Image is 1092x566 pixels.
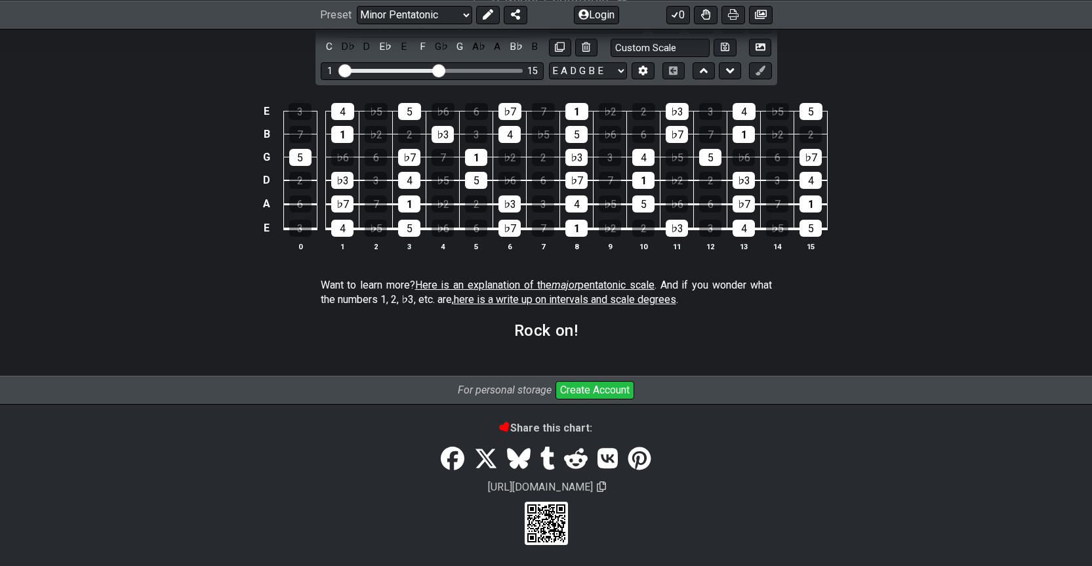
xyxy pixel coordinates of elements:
select: Tuning [549,62,627,80]
div: 4 [398,172,420,189]
div: toggle pitch class [489,38,506,56]
div: 3 [699,103,722,120]
th: 13 [727,240,761,254]
td: A [259,192,275,216]
div: 5 [465,172,487,189]
div: ♭5 [365,220,387,237]
th: 11 [660,240,694,254]
button: Toggle horizontal chord view [662,62,685,80]
div: ♭7 [733,195,755,212]
div: toggle pitch class [526,38,543,56]
div: ♭3 [666,103,689,120]
div: toggle pitch class [508,38,525,56]
p: Want to learn more? . And if you wonder what the numbers 1, 2, ♭3, etc. are, . [321,278,772,308]
div: toggle pitch class [414,38,431,56]
button: Move down [719,62,741,80]
th: 10 [627,240,660,254]
div: ♭3 [666,220,688,237]
div: 2 [699,172,721,189]
div: toggle pitch class [470,38,487,56]
div: 1 [799,195,822,212]
div: ♭3 [733,172,755,189]
div: 3 [465,126,487,143]
div: ♭3 [432,126,454,143]
div: 6 [465,220,487,237]
td: G [259,146,275,169]
a: VK [593,441,623,477]
div: ♭2 [766,126,788,143]
div: toggle pitch class [451,38,468,56]
button: Create Account [556,381,634,399]
div: 1 [733,126,755,143]
div: ♭6 [599,126,621,143]
div: 5 [699,149,721,166]
button: Store user defined scale [714,39,736,56]
div: 3 [289,103,312,120]
th: 6 [493,240,527,254]
button: Share Preset [504,5,527,24]
button: Create image [749,5,773,24]
div: ♭6 [432,103,455,120]
div: 6 [365,149,387,166]
div: ♭2 [666,172,688,189]
div: toggle pitch class [358,38,375,56]
th: 0 [283,240,317,254]
div: ♭6 [733,149,755,166]
b: Share this chart: [500,422,592,434]
th: 9 [594,240,627,254]
div: 4 [565,195,588,212]
button: Print [721,5,745,24]
div: 5 [565,126,588,143]
div: 4 [632,149,655,166]
td: E [259,216,275,241]
div: 4 [331,103,354,120]
div: 7 [699,126,721,143]
div: ♭6 [666,195,688,212]
div: 6 [699,195,721,212]
td: D [259,169,275,192]
div: ♭7 [799,149,822,166]
div: 1 [465,149,487,166]
div: 15 [527,66,538,77]
span: Here is an explanation of the pentatonic scale [415,279,655,291]
span: [URL][DOMAIN_NAME] [486,479,595,495]
button: Copy [549,39,571,56]
div: 1 [632,172,655,189]
div: 5 [289,149,312,166]
div: ♭3 [565,149,588,166]
div: ♭5 [666,149,688,166]
div: 3 [289,220,312,237]
th: 3 [393,240,426,254]
div: ♭5 [532,126,554,143]
th: 2 [359,240,393,254]
div: 1 [565,103,588,120]
div: Scan to view on your cellphone. [525,502,568,545]
div: 6 [766,149,788,166]
div: ♭5 [599,195,621,212]
div: ♭7 [565,172,588,189]
div: ♭5 [766,103,789,120]
div: 3 [699,220,721,237]
select: Preset [357,5,472,24]
h2: Rock on! [514,323,578,338]
div: 2 [289,172,312,189]
div: 3 [766,172,788,189]
td: B [259,123,275,146]
div: 3 [532,195,554,212]
div: ♭2 [599,220,621,237]
div: 2 [632,220,655,237]
div: 7 [365,195,387,212]
a: Pinterest [622,441,655,477]
div: 2 [398,126,420,143]
div: 1 [327,66,333,77]
div: ♭2 [599,103,622,120]
div: 6 [289,195,312,212]
span: here is a write up on intervals and scale degrees [454,293,676,306]
div: 7 [432,149,454,166]
div: 5 [398,220,420,237]
th: 4 [426,240,460,254]
div: 7 [766,195,788,212]
div: 4 [331,220,354,237]
div: ♭7 [498,220,521,237]
div: ♭2 [432,195,454,212]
